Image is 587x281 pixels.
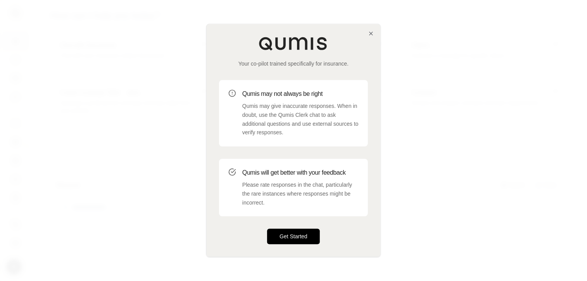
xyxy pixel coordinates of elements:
[259,36,328,50] img: Qumis Logo
[242,89,359,99] h3: Qumis may not always be right
[242,180,359,207] p: Please rate responses in the chat, particularly the rare instances where responses might be incor...
[242,168,359,177] h3: Qumis will get better with your feedback
[267,229,320,245] button: Get Started
[242,102,359,137] p: Qumis may give inaccurate responses. When in doubt, use the Qumis Clerk chat to ask additional qu...
[219,60,368,68] p: Your co-pilot trained specifically for insurance.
